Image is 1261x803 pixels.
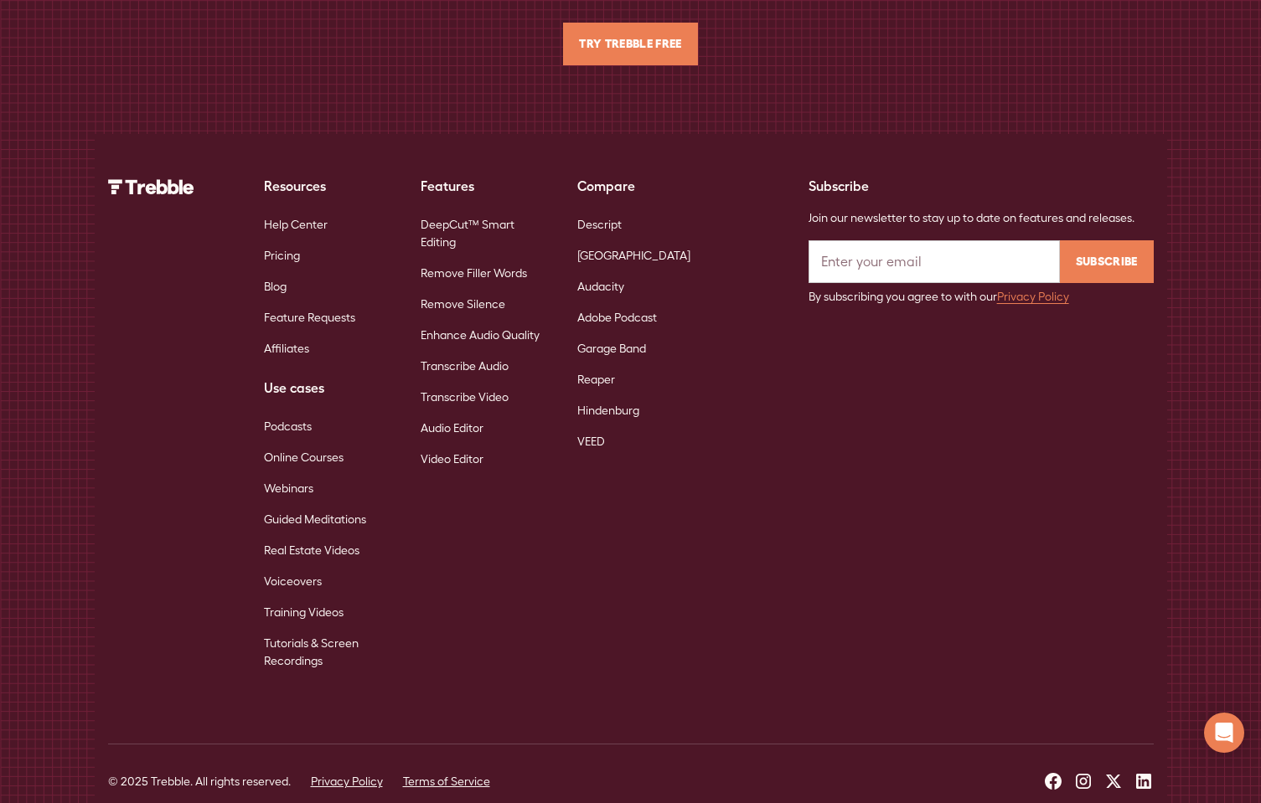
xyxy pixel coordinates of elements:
a: Remove Silence [421,289,505,320]
a: [GEOGRAPHIC_DATA] [577,240,690,271]
a: Online Courses [264,442,344,473]
a: VEED [577,426,605,457]
div: Compare [577,176,707,196]
form: Email Form [809,240,1154,306]
a: Privacy Policy [997,290,1069,303]
a: Blog [264,271,287,302]
input: Enter your email [809,240,1060,283]
a: Affiliates [264,333,309,364]
a: Audio Editor [421,413,483,444]
div: Subscribe [809,176,1154,196]
a: Hindenburg [577,395,639,426]
div: Open Intercom Messenger [1204,713,1244,753]
a: Transcribe Video [421,382,509,413]
a: Real Estate Videos [264,535,359,566]
div: Use cases [264,378,394,398]
a: Enhance Audio Quality [421,320,540,351]
a: Terms of Service [403,773,490,790]
a: Feature Requests [264,302,355,333]
a: Video Editor [421,444,483,475]
div: Resources [264,176,394,196]
a: Webinars [264,473,313,504]
a: Adobe Podcast [577,302,657,333]
a: Pricing [264,240,300,271]
a: Remove Filler Words [421,258,527,289]
a: Voiceovers [264,566,322,597]
a: Guided Meditations [264,504,366,535]
input: Subscribe [1060,240,1154,283]
img: Trebble Logo - AI Podcast Editor [108,179,194,194]
div: Features [421,176,550,196]
a: Training Videos [264,597,344,628]
a: Garage Band [577,333,646,364]
a: Help Center [264,209,328,240]
a: Podcasts [264,411,312,442]
a: Audacity [577,271,624,302]
a: Reaper [577,364,615,395]
a: Privacy Policy [311,773,383,790]
a: Tutorials & Screen Recordings [264,628,394,677]
div: © 2025 Trebble. All rights reserved. [108,773,291,790]
div: By subscribing you agree to with our [809,288,1154,306]
a: DeepCut™ Smart Editing [421,209,550,258]
a: Descript [577,209,622,240]
a: Transcribe Audio [421,351,509,382]
div: Join our newsletter to stay up to date on features and releases. [809,209,1154,227]
a: Try Trebble Free [563,23,697,65]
